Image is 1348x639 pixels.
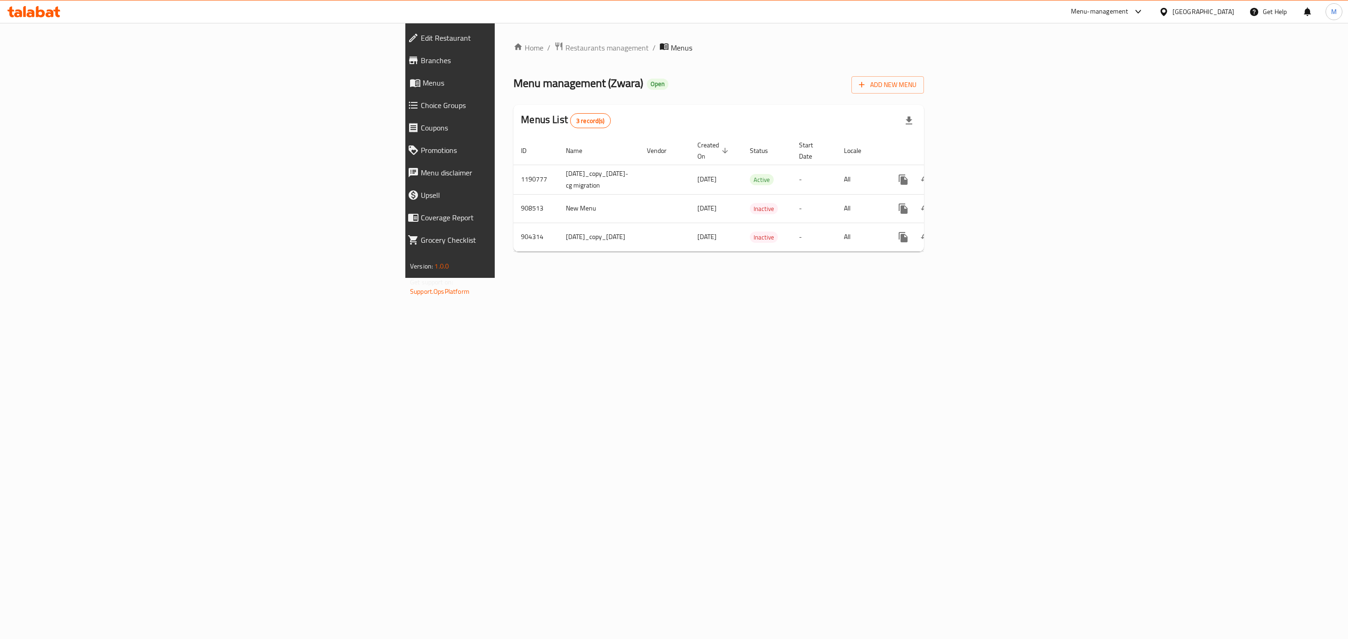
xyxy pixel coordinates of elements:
td: - [791,194,836,223]
span: Upsell [421,189,623,201]
div: Active [750,174,774,185]
span: [DATE] [697,231,717,243]
span: Coupons [421,122,623,133]
span: Promotions [421,145,623,156]
span: Vendor [647,145,679,156]
span: Menu disclaimer [421,167,623,178]
span: Grocery Checklist [421,234,623,246]
span: Coverage Report [421,212,623,223]
td: All [836,223,885,251]
span: Menus [671,42,692,53]
div: Total records count [570,113,611,128]
td: - [791,165,836,194]
table: enhanced table [513,137,989,252]
a: Grocery Checklist [400,229,630,251]
span: Open [647,80,668,88]
td: All [836,165,885,194]
h2: Menus List [521,113,610,128]
span: Inactive [750,203,778,214]
span: Get support on: [410,276,453,288]
span: 3 record(s) [571,116,610,125]
span: Locale [844,145,873,156]
button: Change Status [915,168,937,191]
span: [DATE] [697,173,717,185]
span: Status [750,145,780,156]
span: Active [750,174,774,185]
button: more [892,168,915,191]
a: Support.OpsPlatform [410,285,469,298]
span: 1.0.0 [434,260,449,272]
button: Add New Menu [851,76,924,94]
li: / [652,42,656,53]
span: Branches [421,55,623,66]
div: Open [647,79,668,90]
span: Name [566,145,594,156]
span: Edit Restaurant [421,32,623,44]
nav: breadcrumb [513,42,924,54]
span: M [1331,7,1337,17]
button: more [892,226,915,248]
button: more [892,197,915,220]
button: Change Status [915,226,937,248]
span: Inactive [750,232,778,243]
span: ID [521,145,539,156]
div: Inactive [750,203,778,214]
a: Menu disclaimer [400,161,630,184]
span: Version: [410,260,433,272]
span: Add New Menu [859,79,916,91]
td: All [836,194,885,223]
span: [DATE] [697,202,717,214]
a: Promotions [400,139,630,161]
td: - [791,223,836,251]
button: Change Status [915,197,937,220]
span: Start Date [799,139,825,162]
div: Menu-management [1071,6,1128,17]
span: Choice Groups [421,100,623,111]
div: [GEOGRAPHIC_DATA] [1172,7,1234,17]
th: Actions [885,137,989,165]
div: Export file [898,109,920,132]
span: Menus [423,77,623,88]
span: Created On [697,139,731,162]
a: Upsell [400,184,630,206]
a: Branches [400,49,630,72]
a: Edit Restaurant [400,27,630,49]
a: Menus [400,72,630,94]
a: Choice Groups [400,94,630,116]
a: Coverage Report [400,206,630,229]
